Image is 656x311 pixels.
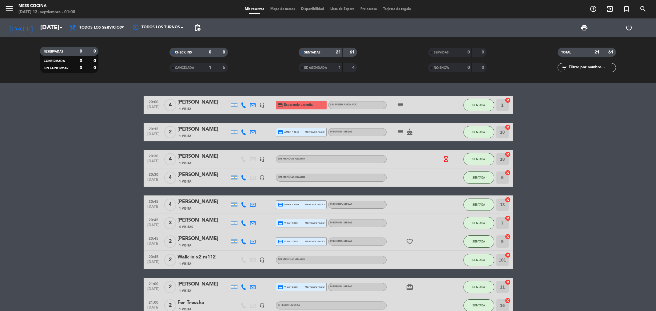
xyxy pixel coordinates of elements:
[175,51,192,54] span: CHECK INS
[278,258,305,261] span: Sin menú asignado
[463,171,494,184] button: SENTADA
[606,18,651,37] div: LOG OUT
[164,171,176,184] span: 4
[278,220,298,226] span: visa * 0293
[177,299,230,307] div: Fer Trescha
[278,158,305,160] span: Sin menú asignado
[179,206,191,211] span: 1 Visita
[625,24,633,31] i: power_settings_new
[164,217,176,229] span: 3
[164,281,176,293] span: 2
[330,285,352,288] span: INTERIOR - MESAS
[406,238,413,245] i: favorite_border
[330,203,352,206] span: INTERIOR - MESAS
[434,66,449,69] span: NO SHOW
[242,7,267,11] span: Mis reservas
[146,105,161,112] span: [DATE]
[259,303,265,308] i: headset_mic
[209,50,211,54] strong: 0
[397,101,404,109] i: subject
[177,98,230,106] div: [PERSON_NAME]
[146,242,161,249] span: [DATE]
[278,129,283,135] i: credit_card
[177,125,230,133] div: [PERSON_NAME]
[304,51,320,54] span: SENTADAS
[327,7,357,11] span: Lista de Espera
[472,304,485,307] span: SENTADA
[472,176,485,179] span: SENTADA
[472,157,485,161] span: SENTADA
[581,24,588,31] span: print
[179,243,191,248] span: 1 Visita
[434,51,449,54] span: SERVIDAS
[380,7,414,11] span: Tarjetas de regalo
[284,102,312,107] span: Esperando garantía
[406,128,413,136] i: cake
[179,161,191,166] span: 1 Visita
[336,50,341,54] strong: 21
[80,59,82,63] strong: 0
[463,281,494,293] button: SENTADA
[406,283,413,291] i: card_giftcard
[304,66,327,69] span: RE AGENDADA
[5,4,14,15] button: menu
[305,285,324,289] span: mercadopago
[463,126,494,138] button: SENTADA
[623,5,630,13] i: turned_in_not
[44,67,68,70] span: SIN CONFIRMAR
[177,280,230,288] div: [PERSON_NAME]
[146,198,161,205] span: 20:45
[146,223,161,230] span: [DATE]
[463,199,494,211] button: SENTADA
[146,280,161,287] span: 21:00
[79,26,122,30] span: Todos los servicios
[5,4,14,13] i: menu
[472,285,485,289] span: SENTADA
[164,254,176,266] span: 2
[259,175,265,180] i: headset_mic
[357,7,380,11] span: Pre-acceso
[146,171,161,178] span: 20:30
[146,125,161,132] span: 20:15
[590,5,597,13] i: add_circle_outline
[146,298,161,305] span: 21:00
[505,252,511,258] i: cancel
[278,239,298,244] span: visa * 7635
[146,98,161,105] span: 20:00
[505,234,511,240] i: cancel
[482,50,485,54] strong: 0
[259,257,265,263] i: headset_mic
[57,24,65,31] i: arrow_drop_down
[463,217,494,229] button: SENTADA
[44,50,63,53] span: RESERVADAS
[472,221,485,225] span: SENTADA
[278,239,283,244] i: credit_card
[505,97,511,103] i: cancel
[305,221,324,225] span: mercadopago
[146,132,161,139] span: [DATE]
[467,50,470,54] strong: 0
[561,51,571,54] span: TOTAL
[177,198,230,206] div: [PERSON_NAME]
[80,49,82,53] strong: 0
[278,202,299,207] span: amex * 8701
[177,171,230,179] div: [PERSON_NAME]
[44,60,65,63] span: CONFIRMADA
[179,262,191,266] span: 1 Visita
[223,50,226,54] strong: 0
[472,103,485,107] span: SENTADA
[278,284,298,290] span: visa * 2683
[443,156,449,163] i: hourglass_empty
[606,5,614,13] i: exit_to_app
[505,279,511,285] i: cancel
[463,99,494,111] button: SENTADA
[278,176,305,179] span: Sin menú asignado
[146,287,161,294] span: [DATE]
[330,240,352,242] span: INTERIOR - MESAS
[472,203,485,206] span: SENTADA
[505,124,511,130] i: cancel
[18,9,75,15] div: [DATE] 13. septiembre - 01:08
[482,65,485,70] strong: 0
[608,50,614,54] strong: 61
[164,99,176,111] span: 4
